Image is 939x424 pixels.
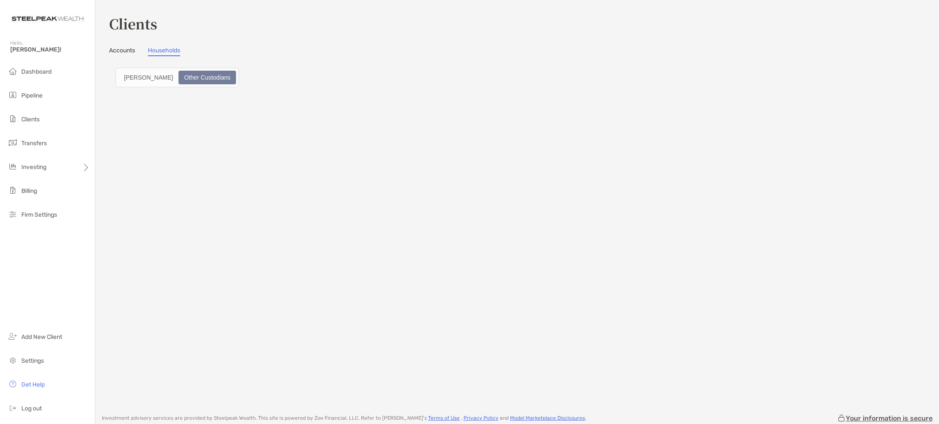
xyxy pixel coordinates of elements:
[21,405,42,412] span: Log out
[8,161,18,172] img: investing icon
[21,68,52,75] span: Dashboard
[8,331,18,341] img: add_new_client icon
[8,185,18,195] img: billing icon
[21,140,47,147] span: Transfers
[464,415,498,421] a: Privacy Policy
[8,114,18,124] img: clients icon
[21,163,46,171] span: Investing
[10,3,85,34] img: Zoe Logo
[8,90,18,100] img: pipeline icon
[510,415,585,421] a: Model Marketplace Disclosures
[21,116,40,123] span: Clients
[8,138,18,148] img: transfers icon
[179,72,235,83] div: Other Custodians
[148,47,180,56] a: Households
[21,357,44,364] span: Settings
[8,209,18,219] img: firm-settings icon
[21,187,37,195] span: Billing
[8,66,18,76] img: dashboard icon
[109,47,135,56] a: Accounts
[8,379,18,389] img: get-help icon
[10,46,90,53] span: [PERSON_NAME]!
[846,414,933,422] p: Your information is secure
[8,355,18,365] img: settings icon
[21,381,45,388] span: Get Help
[119,72,178,83] div: Zoe
[428,415,460,421] a: Terms of Use
[21,211,57,218] span: Firm Settings
[102,415,586,421] p: Investment advisory services are provided by Steelpeak Wealth . This site is powered by Zoe Finan...
[21,333,62,341] span: Add New Client
[109,14,925,33] h3: Clients
[8,403,18,413] img: logout icon
[21,92,43,99] span: Pipeline
[115,68,239,87] div: segmented control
